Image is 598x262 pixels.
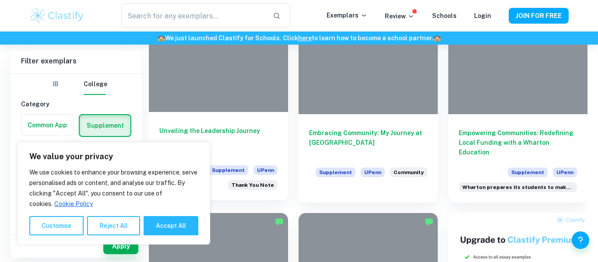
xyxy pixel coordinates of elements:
span: UPenn [361,168,385,177]
p: Review [385,11,415,21]
button: Help and Feedback [572,231,589,249]
div: Write a short thank-you note to someone you have not yet thanked and would like to acknowledge. (... [228,180,278,190]
button: Apply [103,238,138,254]
p: We use cookies to enhance your browsing experience, serve personalised ads or content, and analys... [29,167,198,209]
a: Embracing Community: My Journey at [GEOGRAPHIC_DATA]SupplementUPennHow will you explore community... [299,10,438,203]
span: Supplement [316,168,355,177]
button: Accept All [144,216,198,235]
h6: Embracing Community: My Journey at [GEOGRAPHIC_DATA] [309,128,427,157]
button: Customise [29,216,84,235]
p: Exemplars [327,10,367,20]
span: Thank You Note [232,181,274,189]
button: College [84,74,107,95]
h6: Unveiling the Leadership Journey [159,126,278,155]
div: Filter type choice [45,74,107,95]
a: Empowering Communities: Redefining Local Funding with a Wharton EducationSupplementUPennWharton p... [448,10,587,203]
a: Login [474,12,491,19]
button: Common App [21,115,73,136]
h6: Filter exemplars [11,49,142,73]
span: 🏫 [158,35,165,42]
h6: Empowering Communities: Redefining Local Funding with a Wharton Education [459,128,577,157]
div: Wharton prepares its students to make an impact by applying business methods and economic theory ... [459,182,577,192]
span: Supplement [208,165,248,175]
span: UPenn [553,168,577,177]
span: UPenn [253,165,278,175]
span: Wharton prepares its students to make an impact by applying business method [462,183,573,191]
a: here [298,35,312,42]
button: IB [45,74,66,95]
input: Search for any exemplars... [121,3,266,28]
span: Supplement [508,168,548,177]
img: Clastify logo [29,7,85,24]
h6: We just launched Clastify for Schools. Click to learn how to become a school partner. [2,33,596,43]
a: Cookie Policy [54,200,93,208]
div: We value your privacy [18,142,210,245]
button: Reject All [87,216,140,235]
h6: Category [21,99,131,109]
a: Schools [432,12,457,19]
img: Marked [275,217,284,226]
button: JOIN FOR FREE [509,8,569,24]
p: We value your privacy [29,151,198,162]
img: Marked [425,217,433,226]
div: How will you explore community at Penn? Consider how Penn will help shape your perspective, and h... [390,168,427,182]
button: Supplement [80,115,130,136]
span: 🏫 [433,35,441,42]
a: Unveiling the Leadership JourneySupplementUPennWrite a short thank-you note to someone you have n... [149,10,288,203]
span: Community [394,168,424,176]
